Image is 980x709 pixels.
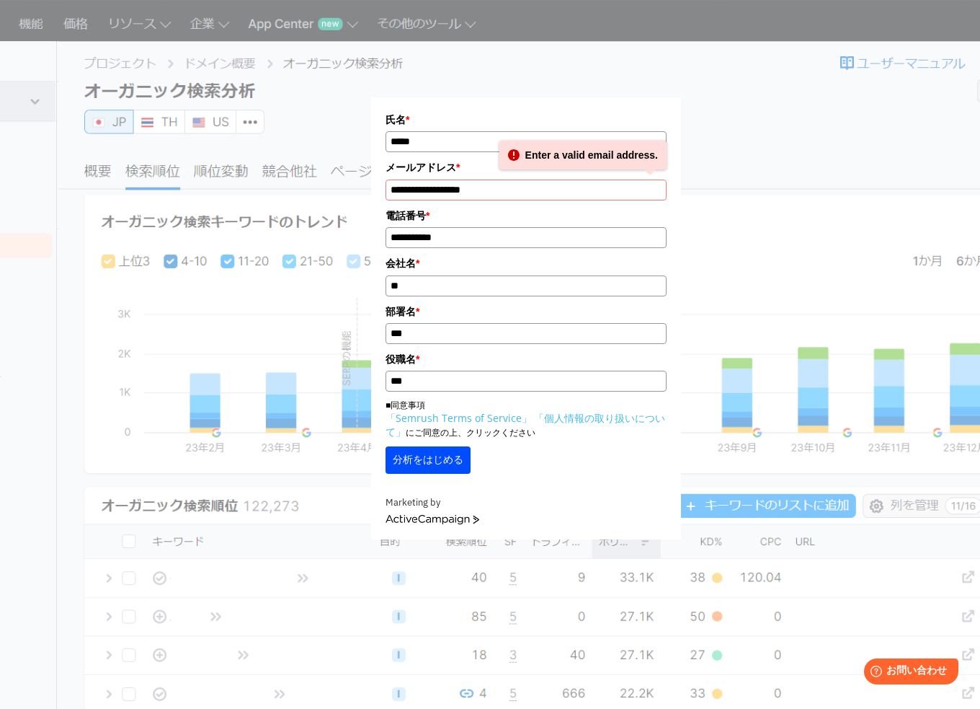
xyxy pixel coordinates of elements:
[386,304,667,320] label: 部署名
[499,141,667,169] div: Enter a valid email address.
[386,112,667,128] label: 氏名
[386,411,532,425] a: 「Semrush Terms of Service」
[386,159,667,175] label: メールアドレス
[386,208,667,224] label: 電話番号
[386,446,471,474] button: 分析をはじめる
[386,399,667,439] p: ■同意事項 にご同意の上、クリックください
[386,411,665,439] a: 「個人情報の取り扱いについて」
[386,351,667,367] label: 役職名
[386,496,667,511] div: Marketing by
[386,255,667,271] label: 会社名
[852,653,964,693] iframe: Help widget launcher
